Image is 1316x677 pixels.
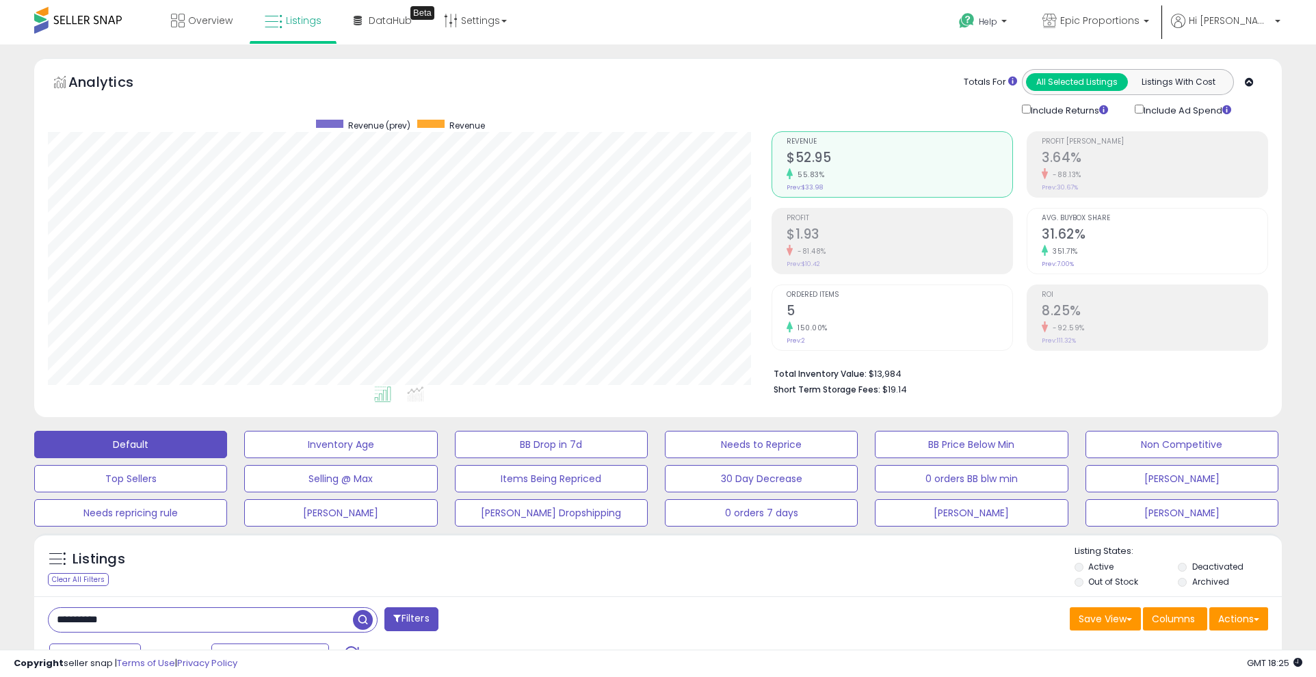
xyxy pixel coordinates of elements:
[787,291,1012,299] span: Ordered Items
[49,643,141,667] button: Last 7 Days
[875,465,1068,492] button: 0 orders BB blw min
[774,384,880,395] b: Short Term Storage Fees:
[455,431,648,458] button: BB Drop in 7d
[787,138,1012,146] span: Revenue
[1042,183,1078,191] small: Prev: 30.67%
[1070,607,1141,630] button: Save View
[68,72,160,95] h5: Analytics
[369,14,412,27] span: DataHub
[1209,607,1268,630] button: Actions
[948,2,1021,44] a: Help
[1042,226,1267,245] h2: 31.62%
[1152,612,1195,626] span: Columns
[1124,102,1253,118] div: Include Ad Spend
[665,431,858,458] button: Needs to Reprice
[793,323,828,333] small: 150.00%
[1143,607,1207,630] button: Columns
[14,656,64,669] strong: Copyright
[455,499,648,527] button: [PERSON_NAME] Dropshipping
[787,183,823,191] small: Prev: $33.98
[1085,499,1278,527] button: [PERSON_NAME]
[211,643,329,667] button: Sep-23 - Sep-29
[787,226,1012,245] h2: $1.93
[1171,14,1280,44] a: Hi [PERSON_NAME]
[1048,246,1078,256] small: 351.71%
[188,14,233,27] span: Overview
[964,76,1017,89] div: Totals For
[34,499,227,527] button: Needs repricing rule
[1060,14,1140,27] span: Epic Proportions
[882,383,907,396] span: $19.14
[1012,102,1124,118] div: Include Returns
[1048,170,1081,180] small: -88.13%
[244,465,437,492] button: Selling @ Max
[1042,150,1267,168] h2: 3.64%
[1042,291,1267,299] span: ROI
[1088,576,1138,587] label: Out of Stock
[787,336,805,345] small: Prev: 2
[286,14,321,27] span: Listings
[774,364,1258,381] li: $13,984
[793,246,826,256] small: -81.48%
[14,657,237,670] div: seller snap | |
[1042,336,1076,345] small: Prev: 111.32%
[177,656,237,669] a: Privacy Policy
[665,499,858,527] button: 0 orders 7 days
[1042,260,1074,268] small: Prev: 7.00%
[958,12,975,29] i: Get Help
[1048,323,1085,333] small: -92.59%
[34,431,227,458] button: Default
[1026,73,1128,91] button: All Selected Listings
[73,550,125,569] h5: Listings
[787,150,1012,168] h2: $52.95
[793,170,824,180] small: 55.83%
[48,573,109,586] div: Clear All Filters
[34,465,227,492] button: Top Sellers
[1085,431,1278,458] button: Non Competitive
[979,16,997,27] span: Help
[875,431,1068,458] button: BB Price Below Min
[787,215,1012,222] span: Profit
[1042,138,1267,146] span: Profit [PERSON_NAME]
[1192,576,1229,587] label: Archived
[1247,656,1302,669] span: 2025-10-7 18:25 GMT
[774,368,867,380] b: Total Inventory Value:
[787,260,820,268] small: Prev: $10.42
[787,303,1012,321] h2: 5
[232,648,312,662] span: Sep-23 - Sep-29
[244,431,437,458] button: Inventory Age
[410,6,434,20] div: Tooltip anchor
[449,120,485,131] span: Revenue
[1192,561,1243,572] label: Deactivated
[1088,561,1114,572] label: Active
[117,656,175,669] a: Terms of Use
[1042,303,1267,321] h2: 8.25%
[384,607,438,631] button: Filters
[455,465,648,492] button: Items Being Repriced
[244,499,437,527] button: [PERSON_NAME]
[875,499,1068,527] button: [PERSON_NAME]
[665,465,858,492] button: 30 Day Decrease
[1075,545,1282,558] p: Listing States:
[1042,215,1267,222] span: Avg. Buybox Share
[1127,73,1229,91] button: Listings With Cost
[1085,465,1278,492] button: [PERSON_NAME]
[348,120,410,131] span: Revenue (prev)
[70,648,124,662] span: Last 7 Days
[1189,14,1271,27] span: Hi [PERSON_NAME]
